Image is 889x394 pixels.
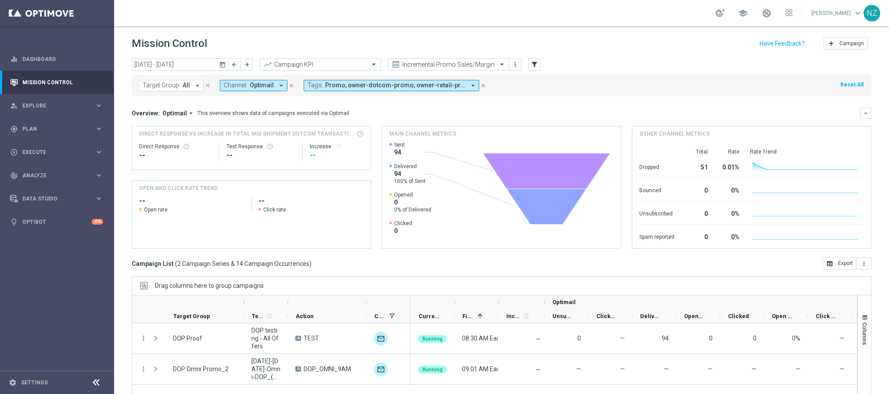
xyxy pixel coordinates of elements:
span: DOP Proof [173,334,202,342]
span: Delivered [640,313,661,319]
span: Execute [22,150,95,155]
span: Optimail [250,82,274,89]
i: arrow_forward [244,61,250,68]
span: Channel: [224,82,247,89]
i: settings [9,379,17,387]
span: Campaign [839,40,864,47]
i: arrow_back [231,61,237,68]
div: -- [226,150,295,161]
span: Optimail [162,109,187,117]
i: arrow_drop_down [277,82,285,90]
i: keyboard_arrow_right [95,125,103,133]
span: A [295,336,301,341]
img: Optimail [374,362,388,376]
span: ( [175,260,177,268]
span: Optimail [552,299,576,305]
span: Running [423,336,442,342]
button: more_vert [140,365,147,373]
i: person_search [10,102,18,110]
div: This overview shows data of campaigns executed via Optimail [197,109,349,117]
div: -- [139,150,212,161]
div: Dropped [639,159,674,173]
span: school [738,8,748,18]
colored-tag: Running [418,365,447,373]
div: play_circle_outline Execute keyboard_arrow_right [10,149,104,156]
img: Optimail [374,332,388,346]
span: TEST [304,334,319,342]
multiple-options-button: Export to CSV [822,260,871,267]
div: Press SPACE to select this row. [132,323,410,354]
span: Open Rate = Opened / Delivered [796,365,800,373]
span: Action [296,313,314,319]
div: Rate [718,148,739,155]
a: Dashboard [22,47,103,71]
span: Analyze [22,173,95,178]
span: Running [423,367,442,373]
div: Direct Response [139,143,212,150]
span: 10.10.25-Friday-Omni-DOP_{X}, 10.11.25-Satuday-Omni-DOP_{X}, 10.12.25-Sunday-Omni-DOP_{X}, 10.13.... [251,357,280,381]
i: refresh [266,312,273,319]
span: Columns [861,322,868,345]
a: Mission Control [22,71,103,94]
button: more_vert [511,59,520,70]
span: Target Group: [143,82,180,89]
h4: Other channel metrics [639,130,710,138]
i: add [828,40,835,47]
i: keyboard_arrow_right [95,148,103,156]
div: lightbulb Optibot +10 [10,218,104,226]
span: Tags: [308,82,323,89]
i: filter_alt [531,61,538,68]
button: arrow_forward [240,58,253,71]
button: keyboard_arrow_down [860,107,871,119]
i: lightbulb [10,218,18,226]
span: All [183,82,190,89]
h2: -- [139,196,244,206]
input: Select date range [132,58,228,71]
ng-select: Incremental Promo Sales/Margin [388,58,509,71]
div: Press SPACE to select this row. [132,354,410,385]
button: refresh [335,143,342,150]
h3: Overview: [132,109,160,117]
span: — [536,336,541,343]
button: Target Group: All arrow_drop_down [139,80,204,91]
span: 0 [709,335,713,342]
i: more_vert [860,260,867,267]
button: close [204,81,211,90]
div: Unsubscribed [639,206,674,220]
span: — [708,365,713,373]
div: 0% [718,206,739,220]
span: Target Group [173,313,210,319]
div: Execute [10,148,95,156]
div: Plan [10,125,95,133]
span: Delivered [394,163,426,170]
button: Data Studio keyboard_arrow_right [10,195,104,202]
i: close [288,82,294,89]
i: track_changes [10,172,18,179]
span: Calculate column [521,311,530,321]
button: today [218,58,228,72]
span: Open Rate [772,313,793,319]
span: A [295,366,301,372]
button: add Campaign [824,37,868,50]
div: 51 [685,159,708,173]
span: Calculate column [265,311,273,321]
button: Optimail arrow_drop_down [160,109,197,117]
span: First Send Time [462,313,474,319]
div: 0% [718,183,739,197]
span: Direct Response VS Increase In Total Mid Shipment Dotcom Transaction Amount [139,130,354,138]
a: Optibot [22,210,92,233]
span: — [664,365,669,373]
div: 0 [685,229,708,243]
span: 94 [394,170,426,178]
i: arrow_drop_down [194,82,201,90]
div: person_search Explore keyboard_arrow_right [10,102,104,109]
div: Data Studio [10,195,95,203]
div: Mission Control [10,71,103,94]
span: Data Studio [22,196,95,201]
div: track_changes Analyze keyboard_arrow_right [10,172,104,179]
span: Plan [22,126,95,132]
span: Opened [684,313,705,319]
